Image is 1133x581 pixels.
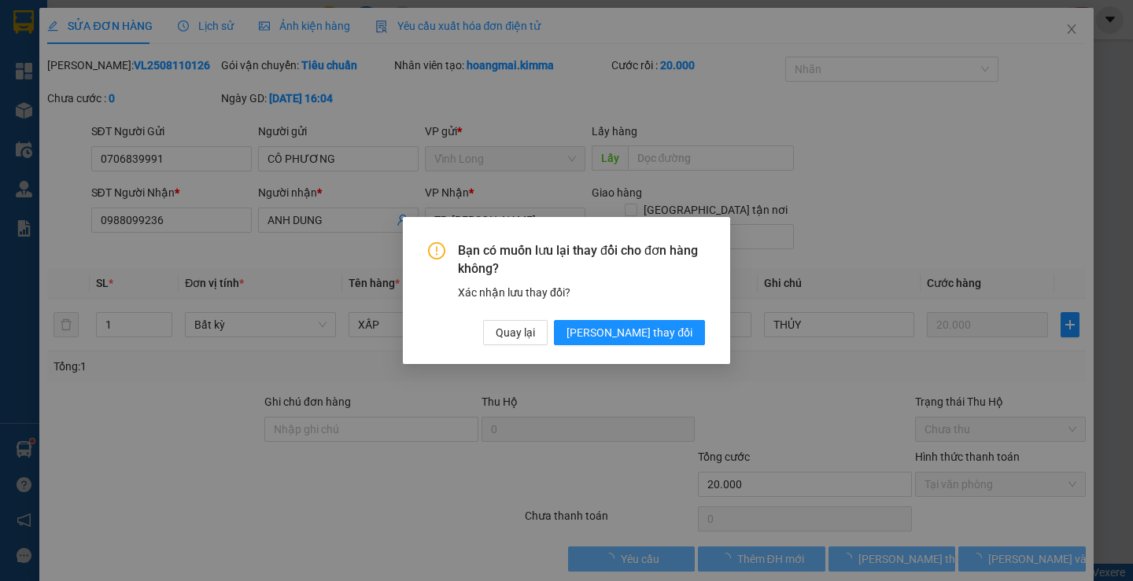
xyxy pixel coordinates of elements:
span: Gửi: [13,15,38,31]
span: [PERSON_NAME] thay đổi [566,324,692,341]
div: BÁN LẺ KHÔNG GIAO HOÁ ĐƠN [13,51,91,127]
div: Xác nhận lưu thay đổi? [458,284,705,301]
span: Nhận: [102,15,140,31]
div: TP. [PERSON_NAME] [102,13,228,51]
div: 0964817347 [102,89,228,111]
span: Bạn có muốn lưu lại thay đổi cho đơn hàng không? [458,242,705,278]
div: LABO ANH KHOA [102,51,228,89]
div: Vĩnh Long [13,13,91,51]
span: exclamation-circle [428,242,445,259]
button: [PERSON_NAME] thay đổi [554,320,705,345]
span: Quay lại [496,324,535,341]
button: Quay lại [483,320,548,345]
